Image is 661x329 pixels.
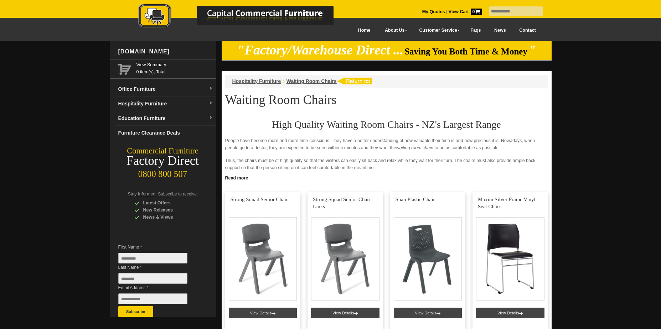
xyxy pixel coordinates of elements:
img: dropdown [209,116,213,120]
a: View Summary [136,61,213,68]
input: Last Name * [118,273,187,284]
span: Email Address * [118,284,198,291]
span: Last Name * [118,264,198,271]
strong: View Cart [449,9,482,14]
input: Email Address * [118,293,187,304]
div: Factory Direct [110,156,216,166]
span: First Name * [118,244,198,251]
a: Waiting Room Chairs [286,78,337,84]
img: Capital Commercial Furniture Logo [119,4,368,30]
a: About Us [377,22,411,38]
span: 0 [471,9,482,15]
p: Thus, the chairs must be of high quality so that the visitors can easily sit back and relax while... [225,157,548,171]
li: › [283,78,284,85]
a: Faqs [464,22,488,38]
div: Latest Offers [134,199,202,207]
div: News & Views [134,214,202,221]
em: "Factory/Warehouse Direct ... [237,43,403,57]
span: Stay Informed [128,192,156,197]
img: return to [337,78,372,84]
img: dropdown [209,87,213,91]
a: My Quotes [422,9,445,14]
a: Customer Service [411,22,464,38]
div: New Releases [134,207,202,214]
img: dropdown [209,101,213,105]
div: [DOMAIN_NAME] [115,41,216,62]
a: Hospitality Furnituredropdown [115,96,216,111]
em: waiting room chairs [396,145,435,150]
div: Commercial Furniture [110,146,216,156]
a: Contact [512,22,542,38]
h1: Waiting Room Chairs [225,93,548,106]
span: 0 item(s), Total: [136,61,213,74]
span: Subscribe to receive: [158,192,198,197]
div: 0800 800 507 [110,166,216,179]
a: Furniture Clearance Deals [115,126,216,140]
a: Education Furnituredropdown [115,111,216,126]
input: First Name * [118,253,187,263]
a: View Cart0 [447,9,482,14]
a: Click to read more [222,173,552,182]
p: People have become more and more time-conscious. They have a better understanding of how valuable... [225,137,548,151]
a: Capital Commercial Furniture Logo [119,4,368,32]
h2: High Quality Waiting Room Chairs - NZ's Largest Range [225,119,548,130]
a: News [487,22,512,38]
em: " [528,43,536,57]
a: Hospitality Furniture [232,78,281,84]
span: Saving You Both Time & Money [404,47,527,56]
button: Subscribe [118,306,153,317]
a: Office Furnituredropdown [115,82,216,96]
